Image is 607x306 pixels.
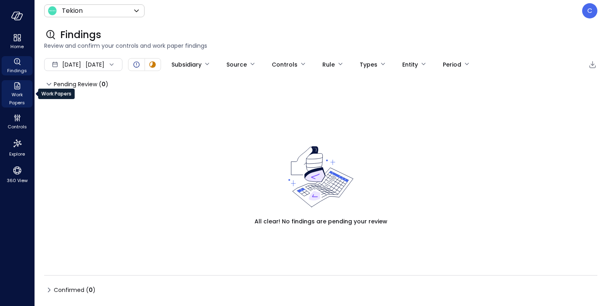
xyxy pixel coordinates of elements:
div: Source [226,58,247,71]
span: [DATE] [62,60,81,69]
div: Rule [322,58,335,71]
div: Csamarpuri [582,3,597,18]
span: Work Papers [5,91,29,107]
span: 360 View [7,176,28,184]
span: Review and confirm your controls and work paper findings [44,41,597,50]
div: Controls [272,58,297,71]
span: All clear! No findings are pending your review [255,217,387,226]
div: Subsidiary [171,58,202,71]
span: Confirmed [54,284,96,296]
div: In Progress [148,60,157,69]
div: ( ) [99,80,108,89]
div: Work Papers [38,89,75,99]
span: Findings [60,28,101,41]
span: 0 [89,286,93,294]
div: 360 View [2,164,33,185]
p: Tekion [62,6,83,16]
div: Explore [2,136,33,159]
img: Icon [47,6,57,16]
div: Entity [402,58,418,71]
div: Findings [2,56,33,75]
div: Open [132,60,141,69]
div: Home [2,32,33,51]
div: Work Papers [2,80,33,107]
span: Findings [7,67,27,75]
div: ( ) [86,286,96,294]
div: Types [360,58,377,71]
div: Period [443,58,461,71]
span: Pending Review [54,78,108,91]
p: C [587,6,592,16]
span: Controls [8,123,27,131]
span: Explore [9,150,25,158]
span: Home [10,43,24,51]
span: 0 [102,80,106,88]
div: Controls [2,112,33,132]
